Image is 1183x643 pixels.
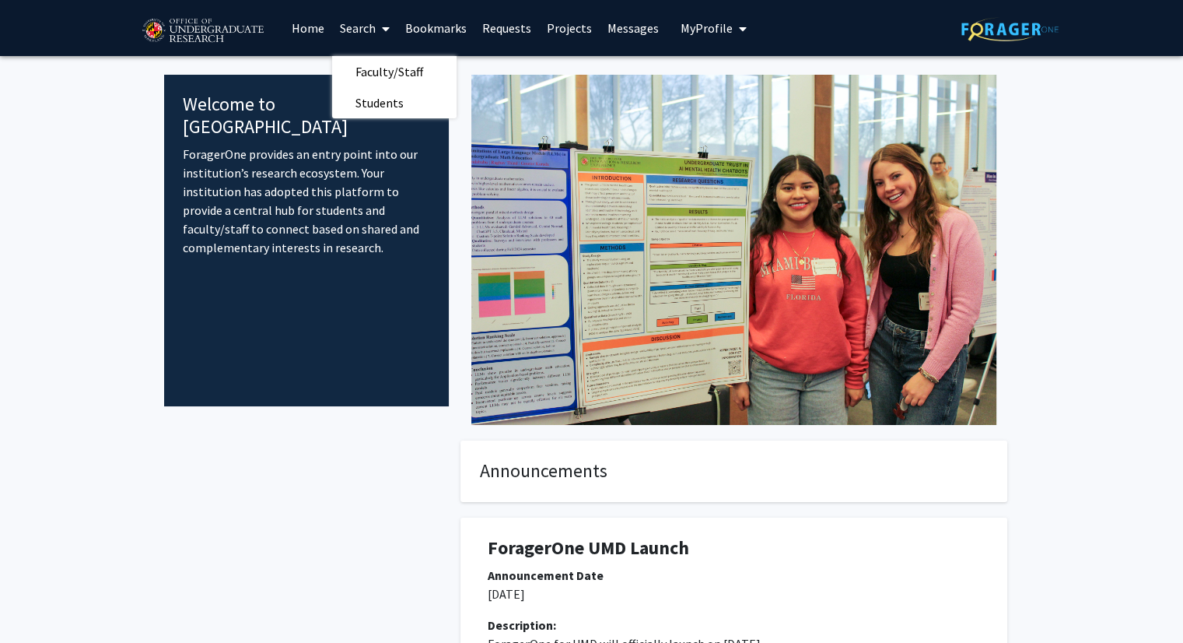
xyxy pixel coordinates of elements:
h4: Welcome to [GEOGRAPHIC_DATA] [183,93,431,139]
img: ForagerOne Logo [961,17,1059,41]
a: Projects [539,1,600,55]
div: Announcement Date [488,566,980,585]
a: Faculty/Staff [332,60,457,83]
a: Bookmarks [397,1,474,55]
span: Faculty/Staff [332,56,446,87]
a: Search [332,1,397,55]
a: Home [284,1,332,55]
div: Description: [488,616,980,634]
p: [DATE] [488,585,980,603]
h1: ForagerOne UMD Launch [488,537,980,560]
a: Students [332,91,457,114]
p: ForagerOne provides an entry point into our institution’s research ecosystem. Your institution ha... [183,145,431,257]
span: My Profile [681,20,733,36]
h4: Announcements [480,460,988,483]
span: Students [332,87,427,118]
img: University of Maryland Logo [137,12,268,51]
a: Requests [474,1,539,55]
iframe: Chat [12,573,66,631]
img: Cover Image [471,75,996,425]
a: Messages [600,1,667,55]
